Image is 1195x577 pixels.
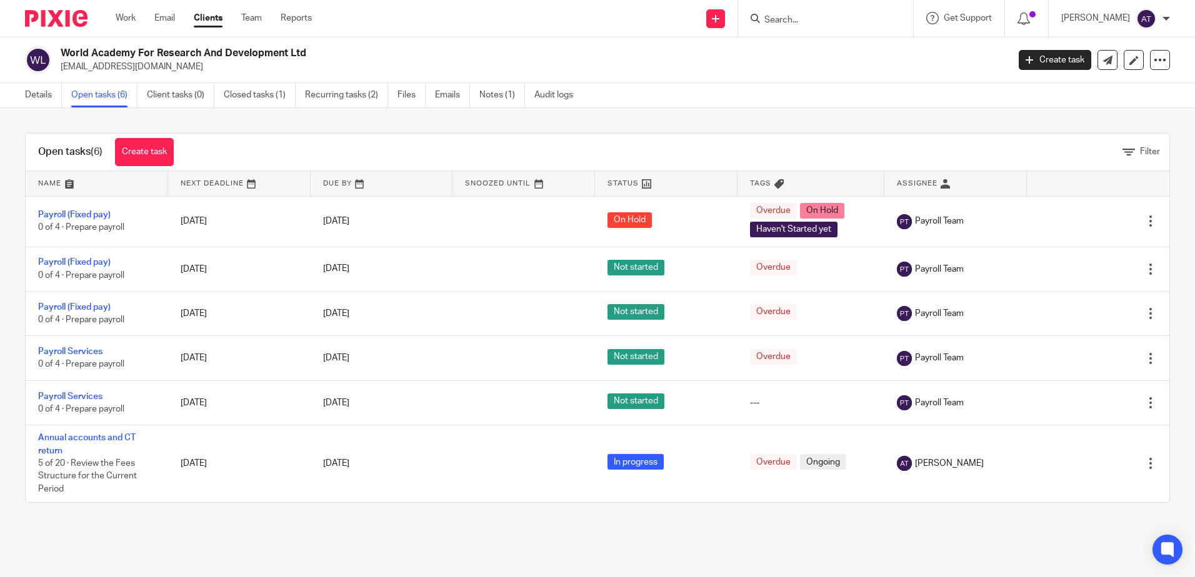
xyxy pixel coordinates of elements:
[915,263,964,275] span: Payroll Team
[147,83,214,107] a: Client tasks (0)
[116,12,136,24] a: Work
[750,180,771,187] span: Tags
[38,433,136,455] a: Annual accounts and CT return
[25,10,87,27] img: Pixie
[607,260,664,275] span: Not started
[323,265,349,274] span: [DATE]
[897,262,912,277] img: svg%3E
[71,83,137,107] a: Open tasks (6)
[323,398,349,407] span: [DATE]
[38,459,137,493] span: 5 of 20 · Review the Fees Structure for the Current Period
[194,12,222,24] a: Clients
[38,303,111,312] a: Payroll (Fixed pay)
[897,214,912,229] img: svg%3E
[607,180,639,187] span: Status
[607,454,664,470] span: In progress
[915,307,964,320] span: Payroll Team
[800,454,846,470] span: Ongoing
[607,393,664,409] span: Not started
[1136,9,1156,29] img: svg%3E
[323,353,349,362] span: [DATE]
[607,212,652,228] span: On Hold
[323,459,349,468] span: [DATE]
[38,258,111,267] a: Payroll (Fixed pay)
[168,380,311,425] td: [DATE]
[168,247,311,291] td: [DATE]
[224,83,296,107] a: Closed tasks (1)
[305,83,388,107] a: Recurring tasks (2)
[38,392,102,401] a: Payroll Services
[281,12,312,24] a: Reports
[750,349,797,365] span: Overdue
[323,309,349,318] span: [DATE]
[915,397,964,409] span: Payroll Team
[750,222,837,237] span: Haven't Started yet
[479,83,525,107] a: Notes (1)
[1019,50,1091,70] a: Create task
[168,196,311,247] td: [DATE]
[607,349,664,365] span: Not started
[323,217,349,225] span: [DATE]
[897,395,912,410] img: svg%3E
[168,425,311,502] td: [DATE]
[91,147,102,157] span: (6)
[61,47,812,60] h2: World Academy For Research And Development Ltd
[25,47,51,73] img: svg%3E
[1061,12,1130,24] p: [PERSON_NAME]
[38,210,111,219] a: Payroll (Fixed pay)
[915,352,964,364] span: Payroll Team
[750,397,872,409] div: ---
[750,260,797,275] span: Overdue
[38,224,124,232] span: 0 of 4 · Prepare payroll
[607,304,664,320] span: Not started
[944,14,992,22] span: Get Support
[915,215,964,227] span: Payroll Team
[800,203,844,219] span: On Hold
[750,304,797,320] span: Overdue
[168,291,311,335] td: [DATE]
[38,315,124,324] span: 0 of 4 · Prepare payroll
[38,145,102,159] h1: Open tasks
[38,347,102,356] a: Payroll Services
[241,12,262,24] a: Team
[750,454,797,470] span: Overdue
[38,271,124,280] span: 0 of 4 · Prepare payroll
[38,405,124,413] span: 0 of 4 · Prepare payroll
[1140,147,1160,156] span: Filter
[397,83,426,107] a: Files
[465,180,531,187] span: Snoozed Until
[915,457,984,470] span: [PERSON_NAME]
[534,83,582,107] a: Audit logs
[897,306,912,321] img: svg%3E
[897,456,912,471] img: svg%3E
[115,138,174,166] a: Create task
[154,12,175,24] a: Email
[61,61,1000,73] p: [EMAIL_ADDRESS][DOMAIN_NAME]
[750,203,797,219] span: Overdue
[763,15,876,26] input: Search
[25,83,62,107] a: Details
[38,360,124,369] span: 0 of 4 · Prepare payroll
[435,83,470,107] a: Emails
[897,351,912,366] img: svg%3E
[168,336,311,380] td: [DATE]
